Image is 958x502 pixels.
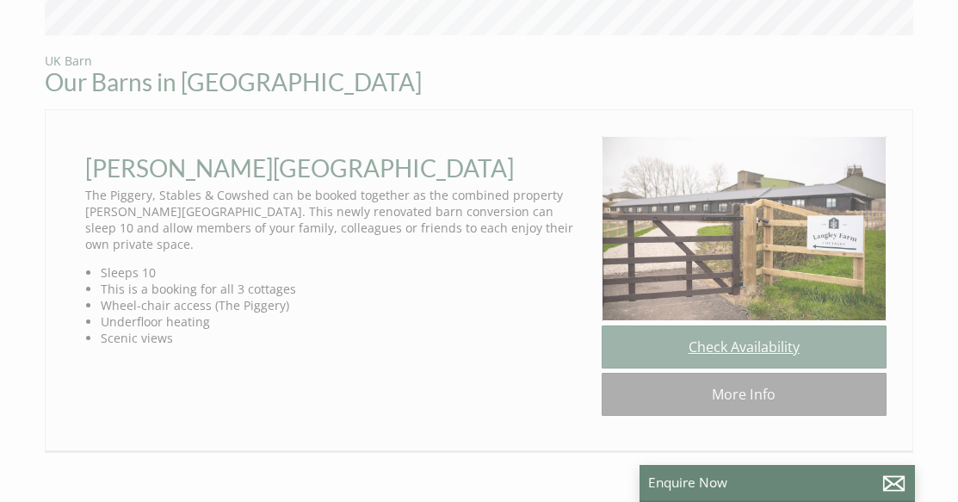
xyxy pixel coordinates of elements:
[602,325,887,369] a: Check Availability
[85,187,588,252] p: The Piggery, Stables & Cowshed can be booked together as the combined property [PERSON_NAME][GEOG...
[101,313,587,330] li: Underfloor heating
[101,330,587,346] li: Scenic views
[648,474,906,492] p: Enquire Now
[602,373,887,416] a: More Info
[85,153,514,183] a: [PERSON_NAME][GEOGRAPHIC_DATA]
[101,281,587,297] li: This is a booking for all 3 cottages
[101,297,587,313] li: Wheel-chair access (The Piggery)
[45,53,92,69] a: UK Barn
[602,136,887,321] img: GateOutsideNew205-BBP_2156.original.jpg
[101,264,587,281] li: Sleeps 10
[45,67,609,96] h1: Our Barns in [GEOGRAPHIC_DATA]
